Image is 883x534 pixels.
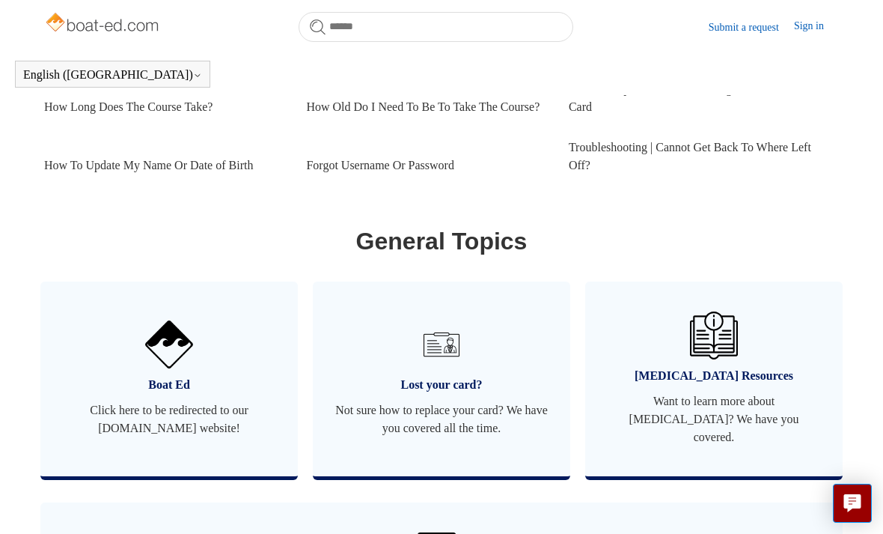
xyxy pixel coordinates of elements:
[63,401,275,437] span: Click here to be redirected to our [DOMAIN_NAME] website!
[306,87,546,127] a: How Old Do I Need To Be To Take The Course?
[709,19,794,35] a: Submit a request
[306,145,546,186] a: Forgot Username Or Password
[418,321,465,368] img: 01HZPCYVT14CG9T703FEE4SFXC
[44,145,284,186] a: How To Update My Name Or Date of Birth
[833,484,872,523] button: Live chat
[40,282,298,476] a: Boat Ed Click here to be redirected to our [DOMAIN_NAME] website!
[335,376,548,394] span: Lost your card?
[608,367,820,385] span: [MEDICAL_DATA] Resources
[585,282,843,476] a: [MEDICAL_DATA] Resources Want to learn more about [MEDICAL_DATA]? We have you covered.
[569,127,831,186] a: Troubleshooting | Cannot Get Back To Where Left Off?
[23,68,202,82] button: English ([GEOGRAPHIC_DATA])
[335,401,548,437] span: Not sure how to replace your card? We have you covered all the time.
[299,12,573,42] input: Search
[63,376,275,394] span: Boat Ed
[44,9,163,39] img: Boat-Ed Help Center home page
[313,282,570,476] a: Lost your card? Not sure how to replace your card? We have you covered all the time.
[608,392,820,446] span: Want to learn more about [MEDICAL_DATA]? We have you covered.
[44,223,839,259] h1: General Topics
[44,87,284,127] a: How Long Does The Course Take?
[145,321,193,368] img: 01HZPCYVNCVF44JPJQE4DN11EA
[569,69,831,127] a: How To Replace a Lost or Damaged Boater Education Card
[690,312,738,359] img: 01HZPCYVZMCNPYXCC0DPA2R54M
[794,18,839,36] a: Sign in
